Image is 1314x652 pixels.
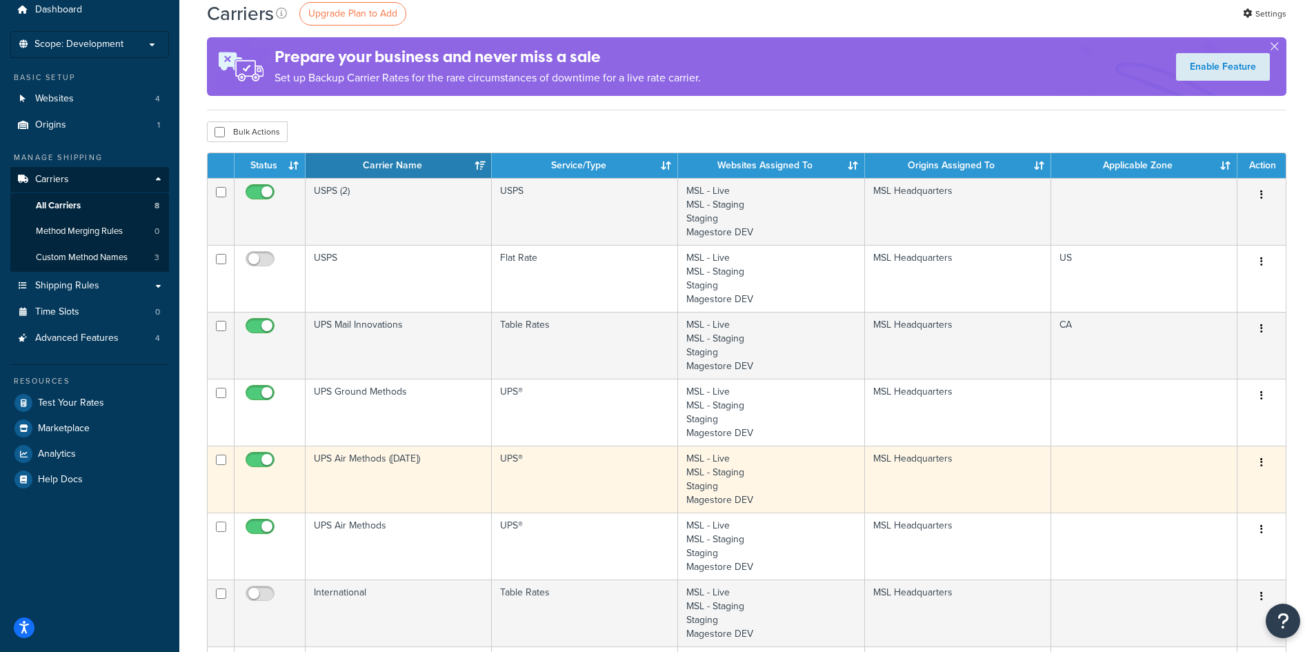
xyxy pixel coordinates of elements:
[678,245,864,312] td: MSL - Live MSL - Staging Staging Magestore DEV
[35,174,69,186] span: Carriers
[865,245,1051,312] td: MSL Headquarters
[1176,53,1270,81] a: Enable Feature
[155,93,160,105] span: 4
[865,312,1051,379] td: MSL Headquarters
[10,112,169,138] li: Origins
[38,448,76,460] span: Analytics
[492,446,678,513] td: UPS®
[1051,245,1237,312] td: US
[492,513,678,580] td: UPS®
[10,442,169,466] a: Analytics
[306,178,492,245] td: USPS (2)
[865,446,1051,513] td: MSL Headquarters
[10,193,169,219] li: All Carriers
[10,112,169,138] a: Origins 1
[10,375,169,387] div: Resources
[10,467,169,492] a: Help Docs
[36,200,81,212] span: All Carriers
[306,513,492,580] td: UPS Air Methods
[306,312,492,379] td: UPS Mail Innovations
[35,4,82,16] span: Dashboard
[1243,4,1286,23] a: Settings
[1266,604,1300,638] button: Open Resource Center
[10,86,169,112] a: Websites 4
[865,580,1051,646] td: MSL Headquarters
[1051,312,1237,379] td: CA
[306,580,492,646] td: International
[865,178,1051,245] td: MSL Headquarters
[492,178,678,245] td: USPS
[38,397,104,409] span: Test Your Rates
[492,580,678,646] td: Table Rates
[678,513,864,580] td: MSL - Live MSL - Staging Staging Magestore DEV
[10,72,169,83] div: Basic Setup
[10,219,169,244] a: Method Merging Rules 0
[678,153,864,178] th: Websites Assigned To: activate to sort column ascending
[207,37,275,96] img: ad-rules-rateshop-fe6ec290ccb7230408bd80ed9643f0289d75e0ffd9eb532fc0e269fcd187b520.png
[492,379,678,446] td: UPS®
[10,152,169,164] div: Manage Shipping
[36,252,128,264] span: Custom Method Names
[1237,153,1286,178] th: Action
[235,153,306,178] th: Status: activate to sort column ascending
[10,86,169,112] li: Websites
[10,391,169,415] a: Test Your Rates
[306,245,492,312] td: USPS
[10,326,169,351] li: Advanced Features
[10,167,169,272] li: Carriers
[275,68,701,88] p: Set up Backup Carrier Rates for the rare circumstances of downtime for a live rate carrier.
[155,252,159,264] span: 3
[306,446,492,513] td: UPS Air Methods ([DATE])
[275,46,701,68] h4: Prepare your business and never miss a sale
[678,178,864,245] td: MSL - Live MSL - Staging Staging Magestore DEV
[36,226,123,237] span: Method Merging Rules
[865,153,1051,178] th: Origins Assigned To: activate to sort column ascending
[38,423,90,435] span: Marketplace
[38,474,83,486] span: Help Docs
[35,93,74,105] span: Websites
[10,219,169,244] li: Method Merging Rules
[492,245,678,312] td: Flat Rate
[306,379,492,446] td: UPS Ground Methods
[10,167,169,192] a: Carriers
[10,416,169,441] a: Marketplace
[35,280,99,292] span: Shipping Rules
[299,2,406,26] a: Upgrade Plan to Add
[207,121,288,142] button: Bulk Actions
[35,306,79,318] span: Time Slots
[678,446,864,513] td: MSL - Live MSL - Staging Staging Magestore DEV
[678,379,864,446] td: MSL - Live MSL - Staging Staging Magestore DEV
[678,580,864,646] td: MSL - Live MSL - Staging Staging Magestore DEV
[10,245,169,270] a: Custom Method Names 3
[35,333,119,344] span: Advanced Features
[10,299,169,325] a: Time Slots 0
[308,6,397,21] span: Upgrade Plan to Add
[10,299,169,325] li: Time Slots
[155,200,159,212] span: 8
[35,119,66,131] span: Origins
[10,193,169,219] a: All Carriers 8
[865,513,1051,580] td: MSL Headquarters
[10,273,169,299] a: Shipping Rules
[155,226,159,237] span: 0
[155,333,160,344] span: 4
[155,306,160,318] span: 0
[10,245,169,270] li: Custom Method Names
[678,312,864,379] td: MSL - Live MSL - Staging Staging Magestore DEV
[34,39,123,50] span: Scope: Development
[492,312,678,379] td: Table Rates
[10,326,169,351] a: Advanced Features 4
[157,119,160,131] span: 1
[492,153,678,178] th: Service/Type: activate to sort column ascending
[1051,153,1237,178] th: Applicable Zone: activate to sort column ascending
[306,153,492,178] th: Carrier Name: activate to sort column ascending
[865,379,1051,446] td: MSL Headquarters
